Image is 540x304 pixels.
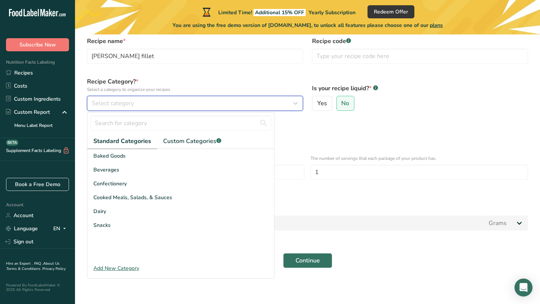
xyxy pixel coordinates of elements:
input: Type your recipe code here [312,49,528,64]
span: Beverages [93,166,119,174]
p: The number of servings that each package of your product has. [310,155,528,162]
span: Continue [295,256,320,265]
span: Cooked Meals, Salads, & Sauces [93,194,172,201]
a: FAQ . [34,261,43,266]
label: Is your recipe liquid? [312,84,528,93]
label: Recipe name [87,37,303,46]
div: Open Intercom Messenger [514,279,532,297]
div: Custom Report [6,108,50,116]
a: Terms & Conditions . [6,266,42,271]
div: Specify the number of servings the recipe makes OR Fix a specific serving weight [87,133,528,140]
span: Yearly Subscription [309,9,355,16]
span: Custom Categories [163,137,221,146]
span: Redeem Offer [374,8,408,16]
div: EN [53,224,69,233]
span: Additional 15% OFF [253,9,306,16]
span: Standard Categories [93,137,151,146]
span: Dairy [93,207,106,215]
a: Book a Free Demo [6,178,69,191]
a: About Us . [6,261,60,271]
div: Powered By FoodLabelMaker © 2025 All Rights Reserved [6,283,69,292]
span: You are using the free demo version of [DOMAIN_NAME], to unlock all features please choose one of... [172,21,443,29]
button: Select category [87,96,303,111]
span: Subscribe Now [19,41,56,49]
div: Limited Time! [201,7,355,16]
a: Privacy Policy [42,266,66,271]
input: Type your recipe name here [87,49,303,64]
span: Yes [317,100,327,107]
p: Select a category to organize your recipes [87,86,303,93]
div: Add New Category [87,264,274,272]
span: Baked Goods [93,152,126,160]
button: Redeem Offer [367,5,414,18]
p: Add recipe serving size. [87,206,528,213]
a: Language [6,222,38,235]
div: Define serving size details [87,124,528,133]
label: Recipe Category? [87,77,303,93]
input: Type your serving size here [87,216,484,231]
input: Search for category [90,116,271,131]
span: No [341,100,349,107]
div: BETA [6,140,18,146]
span: Confectionery [93,180,127,188]
label: Recipe code [312,37,528,46]
a: Hire an Expert . [6,261,33,266]
span: Select category [92,99,134,108]
button: Subscribe Now [6,38,69,51]
button: Continue [283,253,332,268]
div: OR [82,184,98,191]
span: Snacks [93,221,111,229]
span: plans [430,22,443,29]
